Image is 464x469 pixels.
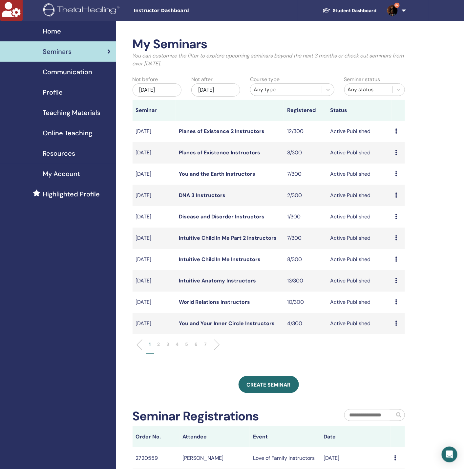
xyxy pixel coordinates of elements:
[394,3,400,8] span: 9+
[179,256,261,263] a: Intuitive Child In Me Instructors
[133,37,405,52] h2: My Seminars
[179,213,264,220] a: Disease and Disorder Instructors
[133,142,176,164] td: [DATE]
[133,100,176,121] th: Seminar
[327,249,392,270] td: Active Published
[250,426,320,447] th: Event
[133,270,176,292] td: [DATE]
[284,228,327,249] td: 7/300
[327,185,392,206] td: Active Published
[43,148,75,158] span: Resources
[167,341,169,348] p: 3
[327,228,392,249] td: Active Published
[179,192,225,199] a: DNA 3 Instructors
[284,100,327,121] th: Registered
[133,121,176,142] td: [DATE]
[327,206,392,228] td: Active Published
[133,76,158,83] label: Not before
[327,270,392,292] td: Active Published
[43,128,92,138] span: Online Teaching
[133,52,405,68] p: You can customize the filter to explore upcoming seminars beyond the next 3 months or check out s...
[191,76,213,83] label: Not after
[179,170,255,177] a: You and the Earth Instructors
[348,86,389,94] div: Any status
[254,86,319,94] div: Any type
[284,292,327,313] td: 10/300
[284,249,327,270] td: 8/300
[327,313,392,334] td: Active Published
[179,447,250,469] td: [PERSON_NAME]
[323,8,330,13] img: graduation-cap-white.svg
[327,121,392,142] td: Active Published
[250,447,320,469] td: Love of Family Instructors
[149,341,151,348] p: 1
[179,299,250,305] a: World Relations Instructors
[195,341,198,348] p: 6
[284,185,327,206] td: 2/300
[387,5,398,16] img: default.jpg
[43,108,100,118] span: Teaching Materials
[284,164,327,185] td: 7/300
[133,447,179,469] td: 2720559
[179,149,260,156] a: Planes of Existence Instructors
[133,206,176,228] td: [DATE]
[284,270,327,292] td: 13/300
[179,320,275,327] a: You and Your Inner Circle Instructors
[239,376,299,393] a: Create seminar
[204,341,207,348] p: 7
[284,121,327,142] td: 12/300
[284,142,327,164] td: 8/300
[133,426,179,447] th: Order No.
[284,206,327,228] td: 1/300
[317,5,382,17] a: Student Dashboard
[320,447,391,469] td: [DATE]
[133,228,176,249] td: [DATE]
[442,447,457,462] div: Open Intercom Messenger
[133,292,176,313] td: [DATE]
[179,128,264,135] a: Planes of Existence 2 Instructors
[176,341,179,348] p: 4
[133,83,181,97] div: [DATE]
[185,341,188,348] p: 5
[133,249,176,270] td: [DATE]
[43,3,122,18] img: logo.png
[134,7,232,14] span: Instructor Dashboard
[250,76,280,83] label: Course type
[158,341,160,348] p: 2
[327,164,392,185] td: Active Published
[43,189,100,199] span: Highlighted Profile
[247,381,291,388] span: Create seminar
[179,277,256,284] a: Intuitive Anatomy Instructors
[43,26,61,36] span: Home
[43,47,72,56] span: Seminars
[43,87,63,97] span: Profile
[344,76,380,83] label: Seminar status
[327,100,392,121] th: Status
[133,164,176,185] td: [DATE]
[191,83,240,97] div: [DATE]
[133,409,259,424] h2: Seminar Registrations
[133,185,176,206] td: [DATE]
[133,313,176,334] td: [DATE]
[327,292,392,313] td: Active Published
[179,234,277,241] a: Intuitive Child In Me Part 2 Instructors
[43,67,92,77] span: Communication
[327,142,392,164] td: Active Published
[284,313,327,334] td: 4/300
[43,169,80,179] span: My Account
[320,426,391,447] th: Date
[179,426,250,447] th: Attendee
